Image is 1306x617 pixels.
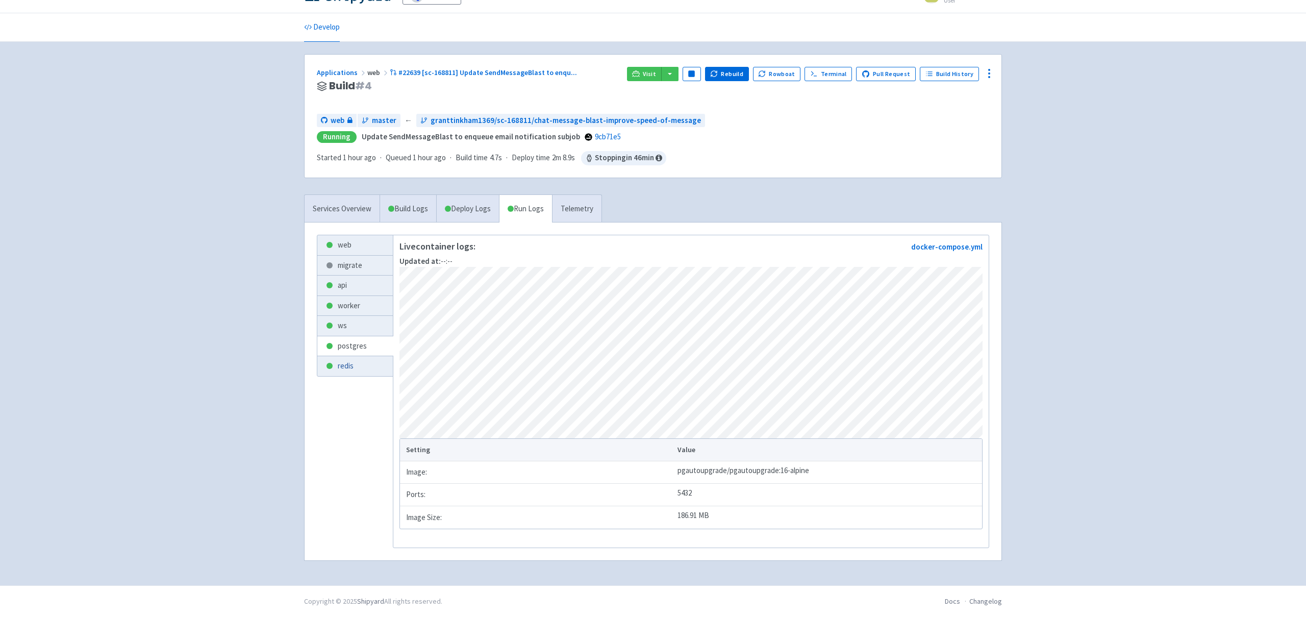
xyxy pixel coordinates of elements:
[317,131,357,143] div: Running
[499,195,552,223] a: Run Logs
[343,153,376,162] time: 1 hour ago
[920,67,979,81] a: Build History
[399,256,453,266] span: --:--
[581,151,666,165] span: Stopping in 46 min
[317,235,393,255] a: web
[372,115,396,127] span: master
[595,132,621,141] a: 9cb71e5
[405,115,412,127] span: ←
[317,296,393,316] a: worker
[317,256,393,276] a: migrate
[329,80,372,92] span: Build
[674,439,982,461] th: Value
[357,597,384,606] a: Shipyard
[436,195,499,223] a: Deploy Logs
[805,67,852,81] a: Terminal
[512,152,550,164] span: Deploy time
[317,356,393,376] a: redis
[317,114,357,128] a: web
[398,68,577,77] span: #22639 [sc-168811] Update SendMessageBlast to enqu ...
[380,195,436,223] a: Build Logs
[358,114,400,128] a: master
[945,597,960,606] a: Docs
[674,461,982,484] td: pgautoupgrade/pgautoupgrade:16-alpine
[753,67,801,81] button: Rowboat
[399,256,441,266] strong: Updated at:
[683,67,701,81] button: Pause
[911,242,983,252] a: docker-compose.yml
[304,596,442,607] div: Copyright © 2025 All rights reserved.
[317,153,376,162] span: Started
[399,241,475,252] p: Live container logs:
[969,597,1002,606] a: Changelog
[643,70,656,78] span: Visit
[386,153,446,162] span: Queued
[431,115,701,127] span: granttinkham1369/sc-168811/chat-message-blast-improve-speed-of-message
[362,132,580,141] strong: Update SendMessageBlast to enqueue email notification subjob
[627,67,662,81] a: Visit
[400,506,674,529] td: Image Size:
[304,13,340,42] a: Develop
[552,195,601,223] a: Telemetry
[400,484,674,506] td: Ports:
[317,336,393,356] a: postgres
[490,152,502,164] span: 4.7s
[317,151,666,165] div: · · ·
[367,68,390,77] span: web
[317,68,367,77] a: Applications
[400,439,674,461] th: Setting
[400,461,674,484] td: Image:
[413,153,446,162] time: 1 hour ago
[331,115,344,127] span: web
[552,152,575,164] span: 2m 8.9s
[674,506,982,529] td: 186.91 MB
[674,484,982,506] td: 5432
[305,195,380,223] a: Services Overview
[416,114,705,128] a: granttinkham1369/sc-168811/chat-message-blast-improve-speed-of-message
[317,276,393,295] a: api
[456,152,488,164] span: Build time
[317,316,393,336] a: ws
[355,79,372,93] span: # 4
[705,67,749,81] button: Rebuild
[856,67,916,81] a: Pull Request
[390,68,579,77] a: #22639 [sc-168811] Update SendMessageBlast to enqu...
